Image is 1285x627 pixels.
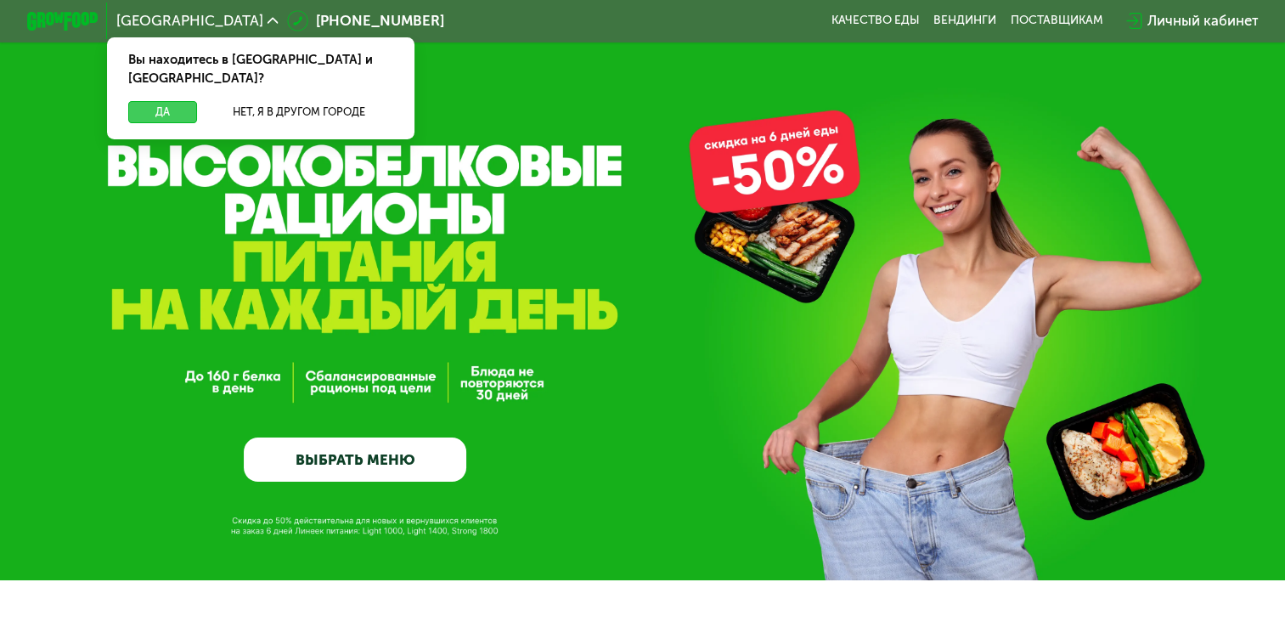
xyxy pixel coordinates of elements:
a: Качество еды [831,14,919,28]
button: Да [128,101,197,122]
div: Личный кабинет [1147,10,1258,31]
a: [PHONE_NUMBER] [287,10,444,31]
a: Вендинги [933,14,996,28]
button: Нет, я в другом городе [205,101,393,122]
div: Вы находитесь в [GEOGRAPHIC_DATA] и [GEOGRAPHIC_DATA]? [107,37,414,102]
a: ВЫБРАТЬ МЕНЮ [244,438,466,483]
span: [GEOGRAPHIC_DATA] [116,14,263,28]
div: поставщикам [1011,14,1103,28]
